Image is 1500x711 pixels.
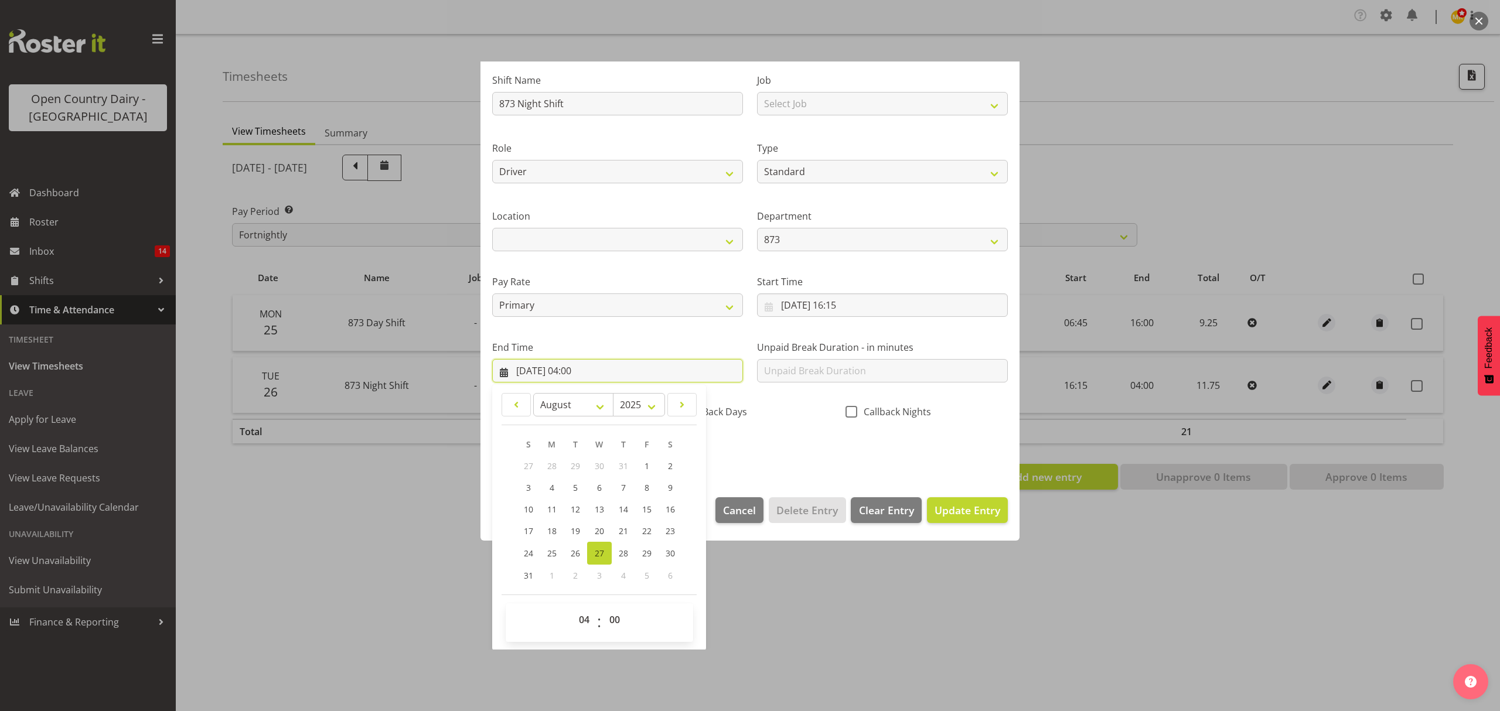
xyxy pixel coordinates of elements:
[597,570,602,581] span: 3
[492,73,743,87] label: Shift Name
[517,565,540,586] a: 31
[571,460,580,471] span: 29
[659,542,682,565] a: 30
[621,570,626,581] span: 4
[757,209,1008,223] label: Department
[524,570,533,581] span: 31
[597,608,601,637] span: :
[668,482,673,493] span: 9
[666,504,675,515] span: 16
[635,520,659,542] a: 22
[573,482,578,493] span: 5
[612,498,635,520] a: 14
[573,439,578,450] span: T
[540,542,564,565] a: 25
[635,542,659,565] a: 29
[595,460,604,471] span: 30
[757,275,1008,289] label: Start Time
[571,504,580,515] span: 12
[540,477,564,498] a: 4
[668,570,673,581] span: 6
[492,340,743,354] label: End Time
[857,406,931,418] span: Callback Nights
[668,439,673,450] span: S
[642,548,652,559] span: 29
[619,460,628,471] span: 31
[524,525,533,536] span: 17
[1478,316,1500,395] button: Feedback - Show survey
[642,504,652,515] span: 15
[635,498,659,520] a: 15
[659,520,682,542] a: 23
[564,542,587,565] a: 26
[723,503,756,518] span: Cancel
[492,209,743,223] label: Location
[597,482,602,493] span: 6
[645,439,649,450] span: F
[659,498,682,520] a: 16
[612,477,635,498] a: 7
[619,525,628,536] span: 21
[715,497,763,523] button: Cancel
[635,477,659,498] a: 8
[564,477,587,498] a: 5
[540,498,564,520] a: 11
[757,73,1008,87] label: Job
[547,548,557,559] span: 25
[564,520,587,542] a: 19
[492,141,743,155] label: Role
[524,460,533,471] span: 27
[492,275,743,289] label: Pay Rate
[935,503,1000,517] span: Update Entry
[668,460,673,471] span: 2
[540,520,564,542] a: 18
[859,503,914,518] span: Clear Entry
[645,460,649,471] span: 1
[595,548,604,559] span: 27
[595,504,604,515] span: 13
[619,548,628,559] span: 28
[492,92,743,115] input: Shift Name
[666,525,675,536] span: 23
[526,439,531,450] span: S
[680,406,747,418] span: CallBack Days
[526,482,531,493] span: 3
[757,359,1008,382] input: Unpaid Break Duration
[612,542,635,565] a: 28
[635,455,659,477] a: 1
[517,520,540,542] a: 17
[621,482,626,493] span: 7
[621,439,626,450] span: T
[1484,327,1494,368] span: Feedback
[757,340,1008,354] label: Unpaid Break Duration - in minutes
[547,504,557,515] span: 11
[619,504,628,515] span: 14
[517,477,540,498] a: 3
[851,497,921,523] button: Clear Entry
[757,293,1008,317] input: Click to select...
[587,498,612,520] a: 13
[769,497,846,523] button: Delete Entry
[548,439,555,450] span: M
[517,542,540,565] a: 24
[547,525,557,536] span: 18
[550,570,554,581] span: 1
[659,477,682,498] a: 9
[666,548,675,559] span: 30
[927,497,1008,523] button: Update Entry
[587,477,612,498] a: 6
[524,504,533,515] span: 10
[571,525,580,536] span: 19
[659,455,682,477] a: 2
[587,542,612,565] a: 27
[645,570,649,581] span: 5
[492,359,743,382] input: Click to select...
[1465,676,1477,688] img: help-xxl-2.png
[524,548,533,559] span: 24
[573,570,578,581] span: 2
[517,498,540,520] a: 10
[642,525,652,536] span: 22
[564,498,587,520] a: 12
[547,460,557,471] span: 28
[645,482,649,493] span: 8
